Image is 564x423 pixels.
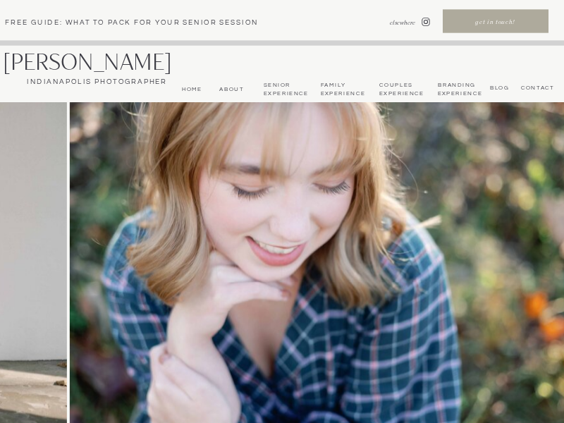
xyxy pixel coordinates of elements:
nav: elsewhere [367,18,415,27]
a: BrandingExperience [438,82,481,97]
a: Indianapolis Photographer [3,77,191,87]
a: Family Experience [321,82,364,97]
a: Couples Experience [379,82,423,97]
a: Senior Experience [264,82,307,97]
a: Free Guide: What To pack for your senior session [5,18,274,27]
a: CONTACT [518,84,555,92]
a: About [216,85,244,93]
a: bLog [487,85,509,91]
nav: Branding Experience [438,82,481,97]
a: [PERSON_NAME] [3,50,200,75]
a: get in touch! [443,18,547,28]
a: Home [179,85,202,93]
